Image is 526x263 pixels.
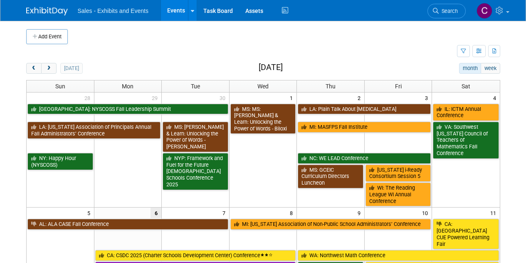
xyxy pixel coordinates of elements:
[492,93,500,103] span: 4
[191,83,200,90] span: Tue
[27,104,228,115] a: [GEOGRAPHIC_DATA]: NYSCOSS Fall Leadership Summit
[84,93,94,103] span: 28
[78,8,148,14] span: Sales - Exhibits and Events
[357,208,364,218] span: 9
[298,165,363,188] a: MS: GCEIC Curriculum Directors Luncheon
[230,104,296,134] a: MS: MS: [PERSON_NAME] & Learn: Unlocking the Power of Words - Biloxi
[86,208,94,218] span: 5
[365,183,431,206] a: WI: The Reading League WI Annual Conference
[459,63,481,74] button: month
[26,63,42,74] button: prev
[27,122,161,139] a: LA: [US_STATE] Association of Principals Annual Fall Administrators’ Conference
[151,93,161,103] span: 29
[298,250,499,261] a: WA: Northwest Math Conference
[439,8,458,14] span: Search
[365,165,431,182] a: [US_STATE] i-Ready Consortium Session 5
[26,29,68,44] button: Add Event
[489,208,500,218] span: 11
[259,63,283,72] h2: [DATE]
[298,153,431,164] a: NC: WE LEAD Conference
[219,93,229,103] span: 30
[222,208,229,218] span: 7
[27,219,228,230] a: AL: ALA CASE Fall Conference
[477,3,492,19] img: Christine Lurz
[427,4,466,18] a: Search
[462,83,470,90] span: Sat
[60,63,82,74] button: [DATE]
[27,153,93,170] a: NY: Happy Hour (NYSCOSS)
[122,83,133,90] span: Mon
[163,153,228,190] a: NYP: Framework and Fuel for the Future [DEMOGRAPHIC_DATA] Schools Conference 2025
[326,83,336,90] span: Thu
[481,63,500,74] button: week
[95,250,296,261] a: CA: CSDC 2025 (Charter Schools Development Center) Conference
[433,104,499,121] a: IL: ICTM Annual Conference
[424,93,432,103] span: 3
[298,104,431,115] a: LA: Plain Talk About [MEDICAL_DATA]
[298,122,431,133] a: MI: MASFPS Fall Institute
[26,7,68,15] img: ExhibitDay
[151,208,161,218] span: 6
[433,219,499,249] a: CA: [GEOGRAPHIC_DATA] CUE Powered Learning Fair
[230,219,431,230] a: MI: [US_STATE] Association of Non-Public School Administrators’ Conference
[421,208,432,218] span: 10
[163,122,228,152] a: MS: [PERSON_NAME] & Learn: Unlocking the Power of Words - [PERSON_NAME]
[257,83,269,90] span: Wed
[41,63,57,74] button: next
[395,83,402,90] span: Fri
[289,93,296,103] span: 1
[357,93,364,103] span: 2
[55,83,65,90] span: Sun
[289,208,296,218] span: 8
[433,122,499,159] a: VA: Southwest [US_STATE] Council of Teachers of Mathematics Fall Conference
